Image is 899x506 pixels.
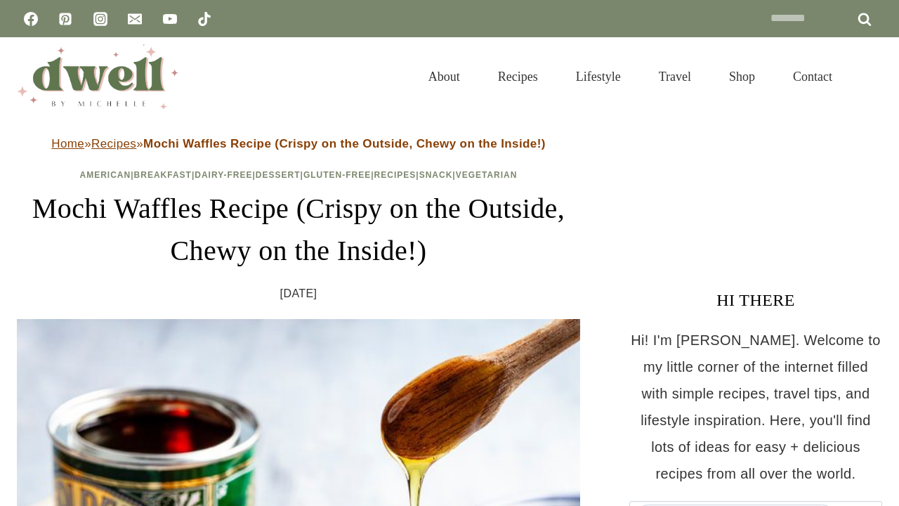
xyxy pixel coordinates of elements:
[640,52,710,101] a: Travel
[80,170,518,180] span: | | | | | | |
[774,52,851,101] a: Contact
[195,170,252,180] a: Dairy-Free
[51,5,79,33] a: Pinterest
[134,170,192,180] a: Breakfast
[710,52,774,101] a: Shop
[51,137,84,150] a: Home
[143,137,546,150] strong: Mochi Waffles Recipe (Crispy on the Outside, Chewy on the Inside!)
[479,52,557,101] a: Recipes
[51,137,546,150] span: » »
[256,170,301,180] a: Dessert
[303,170,371,180] a: Gluten-Free
[409,52,479,101] a: About
[419,170,453,180] a: Snack
[80,170,131,180] a: American
[374,170,416,180] a: Recipes
[858,65,882,89] button: View Search Form
[91,137,136,150] a: Recipes
[86,5,114,33] a: Instagram
[629,327,882,487] p: Hi! I'm [PERSON_NAME]. Welcome to my little corner of the internet filled with simple recipes, tr...
[629,287,882,313] h3: HI THERE
[456,170,518,180] a: Vegetarian
[280,283,317,304] time: [DATE]
[17,44,178,109] img: DWELL by michelle
[409,52,851,101] nav: Primary Navigation
[17,5,45,33] a: Facebook
[156,5,184,33] a: YouTube
[121,5,149,33] a: Email
[17,188,580,272] h1: Mochi Waffles Recipe (Crispy on the Outside, Chewy on the Inside!)
[557,52,640,101] a: Lifestyle
[190,5,218,33] a: TikTok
